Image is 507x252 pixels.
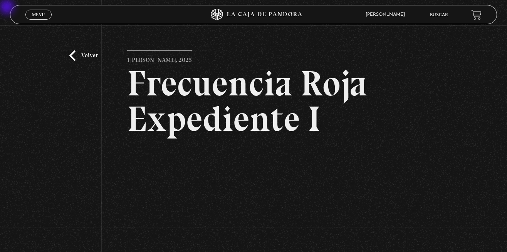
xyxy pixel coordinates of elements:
[69,50,98,61] a: Volver
[30,19,48,24] span: Cerrar
[32,12,45,17] span: Menu
[127,50,192,66] p: 1 [PERSON_NAME], 2025
[471,10,482,20] a: View your shopping cart
[430,13,448,17] a: Buscar
[127,66,380,137] h2: Frecuencia Roja Expediente I
[362,12,413,17] span: [PERSON_NAME]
